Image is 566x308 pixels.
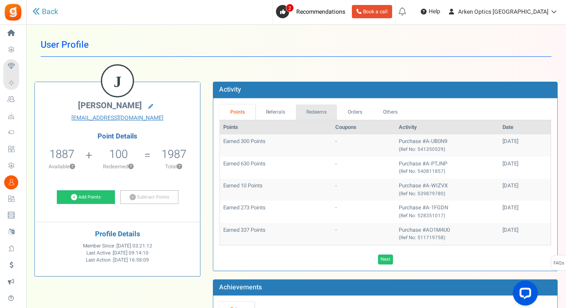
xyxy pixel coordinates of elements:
[332,223,395,245] td: -
[399,190,445,197] small: (Ref No: 539879780)
[86,257,149,264] span: Last Action :
[113,257,149,264] span: [DATE] 16:58:09
[553,255,564,271] span: FAQs
[220,223,332,245] td: Earned 337 Points
[117,243,152,250] span: [DATE] 03:21:12
[378,255,393,264] a: Next
[427,7,440,16] span: Help
[417,5,444,18] a: Help
[458,7,549,16] span: Arken Optics [GEOGRAPHIC_DATA]
[220,201,332,223] td: Earned 273 Points
[399,168,445,175] small: (Ref No: 540811857)
[113,250,149,257] span: [DATE] 09:14:10
[220,134,332,156] td: Earned 300 Points
[276,5,349,18] a: 2 Recommendations
[503,204,547,212] div: [DATE]
[41,114,194,122] a: [EMAIL_ADDRESS][DOMAIN_NAME]
[35,133,200,140] h4: Point Details
[286,4,294,12] span: 2
[503,226,547,234] div: [DATE]
[296,7,345,16] span: Recommendations
[220,179,332,201] td: Earned 10 Points
[332,120,395,135] th: Coupons
[102,65,133,98] figcaption: J
[395,157,499,179] td: Purchase #A-PTJNP
[220,120,332,135] th: Points
[41,230,194,238] h4: Profile Details
[120,190,178,204] a: Subtract Points
[503,138,547,146] div: [DATE]
[332,134,395,156] td: -
[373,104,408,120] a: Others
[395,120,499,135] th: Activity
[4,3,22,22] img: Gratisfaction
[395,201,499,223] td: Purchase #A-1FGDN
[49,146,74,162] span: 1887
[86,250,149,257] span: Last Active :
[337,104,373,120] a: Orders
[332,179,395,201] td: -
[83,243,152,250] span: Member Since :
[41,33,551,57] h1: User Profile
[219,85,241,95] b: Activity
[399,146,445,153] small: (Ref No: 541350529)
[57,190,115,204] a: Add Points
[220,104,255,120] a: Points
[395,134,499,156] td: Purchase #A-UB0N9
[109,148,128,160] h5: 100
[93,163,144,170] p: Redeemed
[395,223,499,245] td: Purchase #AO1M4U0
[220,157,332,179] td: Earned 630 Points
[128,164,134,170] button: ?
[296,104,337,120] a: Redeems
[255,104,296,120] a: Referrals
[219,282,262,292] b: Achievements
[70,164,75,170] button: ?
[332,201,395,223] td: -
[503,182,547,190] div: [DATE]
[352,5,392,18] a: Book a call
[39,163,85,170] p: Available
[399,212,445,219] small: (Ref No: 528351017)
[177,164,182,170] button: ?
[152,163,196,170] p: Total
[161,148,186,160] h5: 1987
[395,179,499,201] td: Purchase #A-WIZVX
[399,234,445,241] small: (Ref No: 511719758)
[78,99,142,112] span: [PERSON_NAME]
[503,160,547,168] div: [DATE]
[332,157,395,179] td: -
[499,120,551,135] th: Date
